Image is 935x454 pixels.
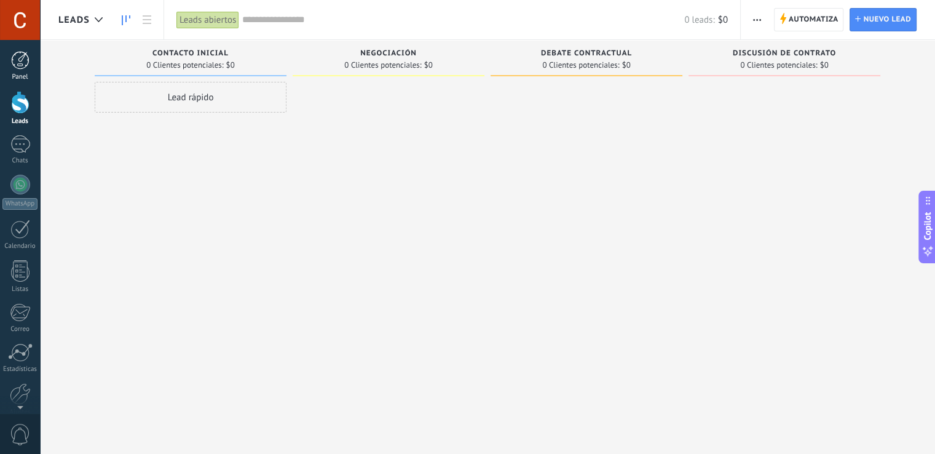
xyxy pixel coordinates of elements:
[541,49,632,58] span: Debate contractual
[2,198,37,210] div: WhatsApp
[850,8,917,31] a: Nuevo lead
[2,157,38,165] div: Chats
[740,62,817,69] span: 0 Clientes potenciales:
[2,242,38,250] div: Calendario
[748,8,766,31] button: Más
[360,49,417,58] span: Negociación
[116,8,136,32] a: Leads
[542,62,619,69] span: 0 Clientes potenciales:
[101,49,280,60] div: Contacto inicial
[2,325,38,333] div: Correo
[95,82,286,113] div: Lead rápido
[424,62,433,69] span: $0
[344,62,421,69] span: 0 Clientes potenciales:
[921,212,934,241] span: Copilot
[622,62,631,69] span: $0
[497,49,676,60] div: Debate contractual
[226,62,235,69] span: $0
[299,49,478,60] div: Negociación
[789,9,838,31] span: Automatiza
[2,285,38,293] div: Listas
[176,11,239,29] div: Leads abiertos
[58,14,90,26] span: Leads
[2,117,38,125] div: Leads
[2,73,38,81] div: Panel
[695,49,874,60] div: Discusión de contrato
[718,14,728,26] span: $0
[863,9,911,31] span: Nuevo lead
[2,365,38,373] div: Estadísticas
[820,62,829,69] span: $0
[774,8,844,31] a: Automatiza
[136,8,157,32] a: Lista
[733,49,836,58] span: Discusión de contrato
[152,49,229,58] span: Contacto inicial
[146,62,223,69] span: 0 Clientes potenciales:
[684,14,714,26] span: 0 leads:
